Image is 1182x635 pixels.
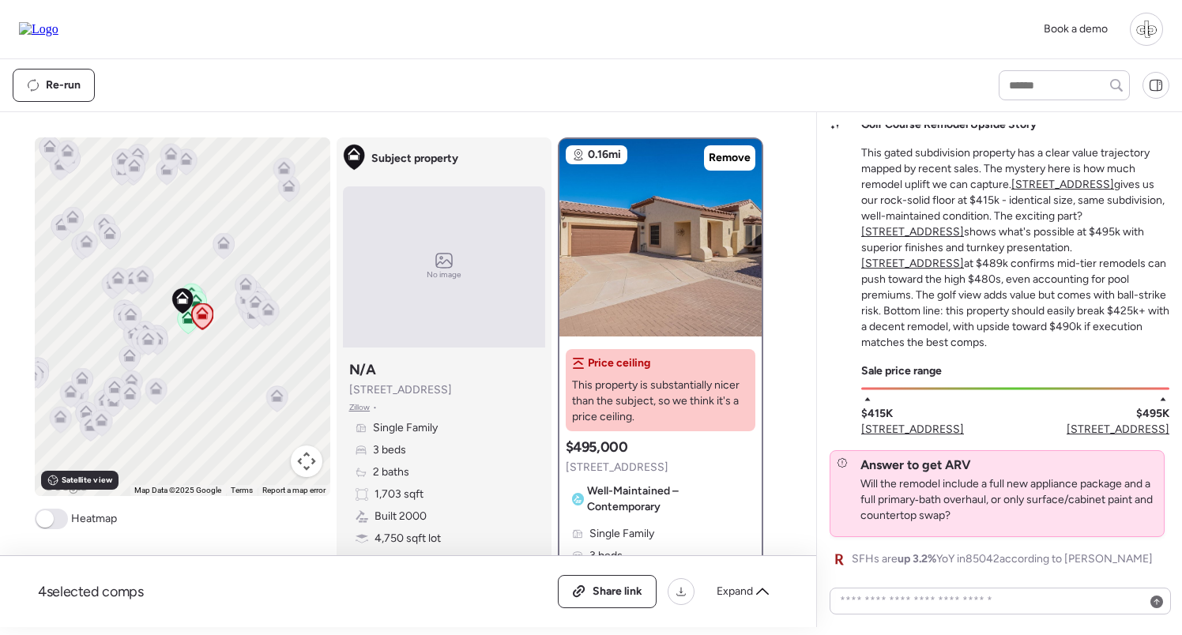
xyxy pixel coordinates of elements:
[572,378,749,425] span: This property is substantially nicer than the subject, so we think it's a price ceiling.
[373,420,438,436] span: Single Family
[71,511,117,527] span: Heatmap
[852,551,1153,567] span: SFHs are YoY in 85042 according to [PERSON_NAME]
[898,552,936,565] span: up 3.2%
[566,438,628,457] h3: $495,000
[373,464,409,480] span: 2 baths
[1136,406,1169,422] span: $495K
[860,457,971,473] h2: Answer to get ARV
[1067,422,1169,438] span: [STREET_ADDRESS]
[861,406,893,422] span: $415K
[373,442,406,458] span: 3 beds
[262,486,326,494] a: Report a map error
[861,422,964,438] span: [STREET_ADDRESS]
[291,445,322,477] button: Map camera controls
[349,382,452,398] span: [STREET_ADDRESS]
[39,475,91,496] a: Open this area in Google Maps (opens a new window)
[349,401,371,414] span: Zillow
[373,401,377,414] span: •
[39,475,91,496] img: Google
[587,483,749,515] span: Well-Maintained – Contemporary
[588,355,650,371] span: Price ceiling
[62,474,112,487] span: Satellite view
[1044,22,1108,36] span: Book a demo
[375,509,427,524] span: Built 2000
[134,486,221,494] span: Map Data ©2025 Google
[1011,178,1114,191] a: [STREET_ADDRESS]
[19,22,58,36] img: Logo
[349,360,376,379] h3: N/A
[375,531,441,547] span: 4,750 sqft lot
[861,118,1037,131] strong: Golf Course Remodel Upside Story
[860,476,1158,524] span: Will the remodel include a full new appliance package and a full primary‑bath overhaul, or only s...
[709,150,751,166] span: Remove
[566,460,668,475] span: [STREET_ADDRESS]
[46,77,81,93] span: Re-run
[861,363,942,379] span: Sale price range
[38,582,144,601] span: 4 selected comps
[231,486,253,494] a: Terms
[861,257,964,270] a: [STREET_ADDRESS]
[593,584,642,599] span: Share link
[427,269,461,281] span: No image
[375,487,423,502] span: 1,703 sqft
[371,151,458,167] span: Subject property
[375,553,411,569] span: Garage
[588,147,621,163] span: 0.16mi
[861,225,964,239] a: [STREET_ADDRESS]
[717,584,753,599] span: Expand
[589,526,654,542] span: Single Family
[589,548,623,564] span: 3 beds
[861,145,1169,351] p: This gated subdivision property has a clear value trajectory mapped by recent sales. The mystery ...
